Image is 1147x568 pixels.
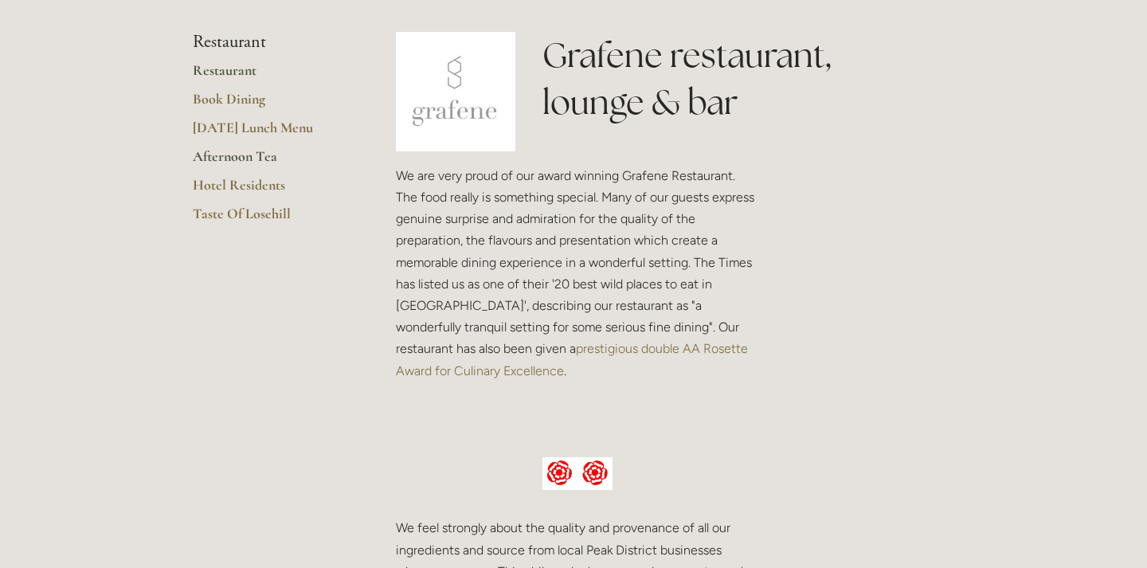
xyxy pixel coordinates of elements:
img: AA culinary excellence.jpg [542,457,613,491]
p: We are very proud of our award winning Grafene Restaurant. The food really is something special. ... [396,165,759,382]
a: [DATE] Lunch Menu [193,119,345,147]
a: Hotel Residents [193,176,345,205]
a: Afternoon Tea [193,147,345,176]
h1: Grafene restaurant, lounge & bar [542,32,954,126]
a: Book Dining [193,90,345,119]
a: Taste Of Losehill [193,205,345,233]
img: grafene.jpg [396,32,515,151]
a: prestigious double AA Rosette Award for Culinary Excellence [396,341,751,378]
li: Restaurant [193,32,345,53]
a: Restaurant [193,61,345,90]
